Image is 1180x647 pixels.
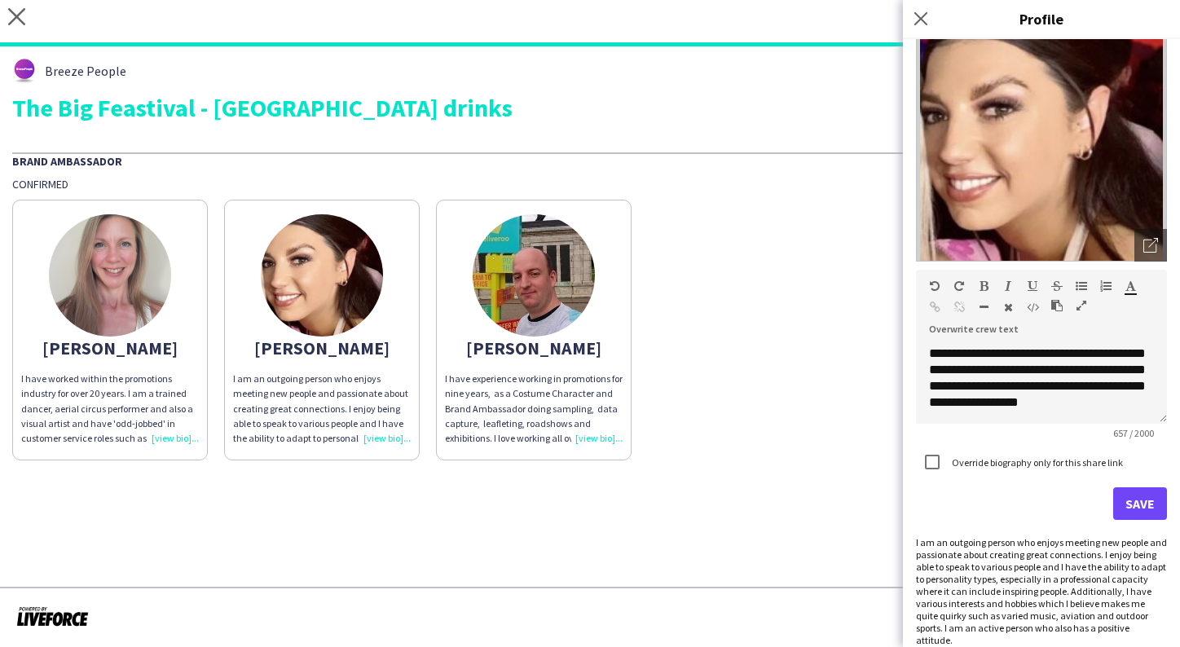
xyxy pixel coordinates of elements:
button: HTML Code [1027,301,1038,314]
span: I have experience working in promotions for nine years, as a Costume Character and Brand Ambassad... [445,372,623,459]
label: Override biography only for this share link [949,456,1123,469]
div: Open photos pop-in [1134,229,1167,262]
button: Redo [953,279,965,293]
div: [PERSON_NAME] [233,341,411,355]
div: I am an outgoing person who enjoys meeting new people and passionate about creating great connect... [916,536,1167,646]
button: Text Color [1125,279,1136,293]
img: thumb-fd7328bd-b687-4916-994b-300ceb371191.jpg [49,214,171,337]
div: I am an outgoing person who enjoys meeting new people and passionate about creating great connect... [233,372,411,446]
button: Save [1113,487,1167,520]
button: Horizontal Line [978,301,989,314]
img: Crew avatar or photo [916,17,1167,262]
div: [PERSON_NAME] [445,341,623,355]
button: Underline [1027,279,1038,293]
button: Clear Formatting [1002,301,1014,314]
button: Italic [1002,279,1014,293]
button: Bold [978,279,989,293]
img: Powered by Liveforce [16,605,89,627]
button: Ordered List [1100,279,1112,293]
span: 657 / 2000 [1100,427,1167,439]
div: [PERSON_NAME] [21,341,199,355]
button: Paste as plain text [1051,299,1063,312]
button: Unordered List [1076,279,1087,293]
div: Confirmed [12,177,1168,191]
button: Undo [929,279,940,293]
button: Fullscreen [1076,299,1087,312]
div: Brand Ambassador [12,152,1168,169]
div: The Big Feastival - [GEOGRAPHIC_DATA] drinks [12,95,1168,120]
h3: Profile [903,8,1180,29]
img: thumb-62876bd588459.png [12,59,37,83]
img: thumb-4c2b24c9-b32f-4dea-8e5c-1137e8909d29.jpg [473,214,595,337]
button: Strikethrough [1051,279,1063,293]
img: thumb-688a172b9e853.jpeg [261,214,383,337]
div: I have worked within the promotions industry for over 20 years. I am a trained dancer, aerial cir... [21,372,199,446]
span: Breeze People [45,64,126,78]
